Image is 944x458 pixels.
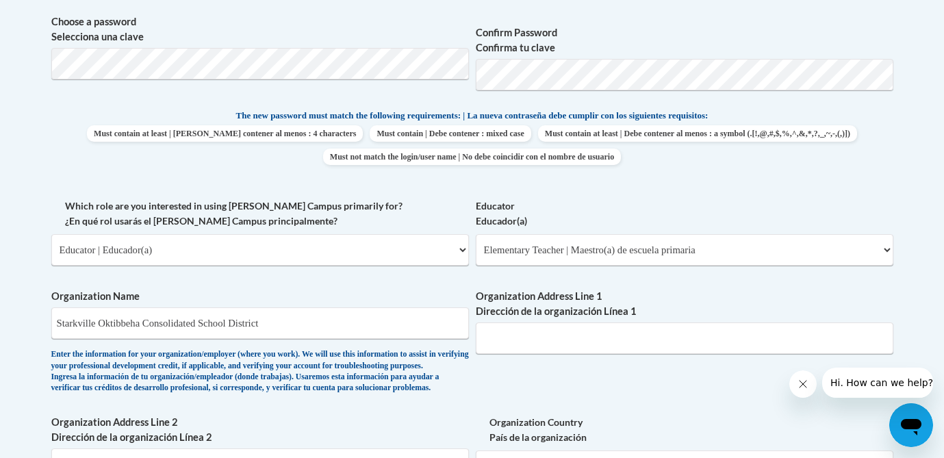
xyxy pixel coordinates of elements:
iframe: Message from company [822,368,933,398]
iframe: Close message [789,370,817,398]
label: Which role are you interested in using [PERSON_NAME] Campus primarily for? ¿En qué rol usarás el ... [51,199,469,229]
span: Must contain at least | [PERSON_NAME] contener al menos : 4 characters [87,125,363,142]
span: Must contain at least | Debe contener al menos : a symbol (.[!,@,#,$,%,^,&,*,?,_,~,-,(,)]) [538,125,857,142]
span: Must not match the login/user name | No debe coincidir con el nombre de usuario [323,149,621,165]
label: Educator Educador(a) [476,199,893,229]
label: Confirm Password Confirma tu clave [476,25,893,55]
input: Metadata input [476,322,893,354]
span: Must contain | Debe contener : mixed case [370,125,531,142]
label: Organization Address Line 2 Dirección de la organización Línea 2 [51,415,469,445]
label: Organization Country País de la organización [476,415,893,445]
span: The new password must match the following requirements: | La nueva contraseña debe cumplir con lo... [236,110,709,122]
label: Organization Name [51,289,469,304]
label: Organization Address Line 1 Dirección de la organización Línea 1 [476,289,893,319]
iframe: Button to launch messaging window [889,403,933,447]
div: Enter the information for your organization/employer (where you work). We will use this informati... [51,349,469,394]
label: Choose a password Selecciona una clave [51,14,469,44]
input: Metadata input [51,307,469,339]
